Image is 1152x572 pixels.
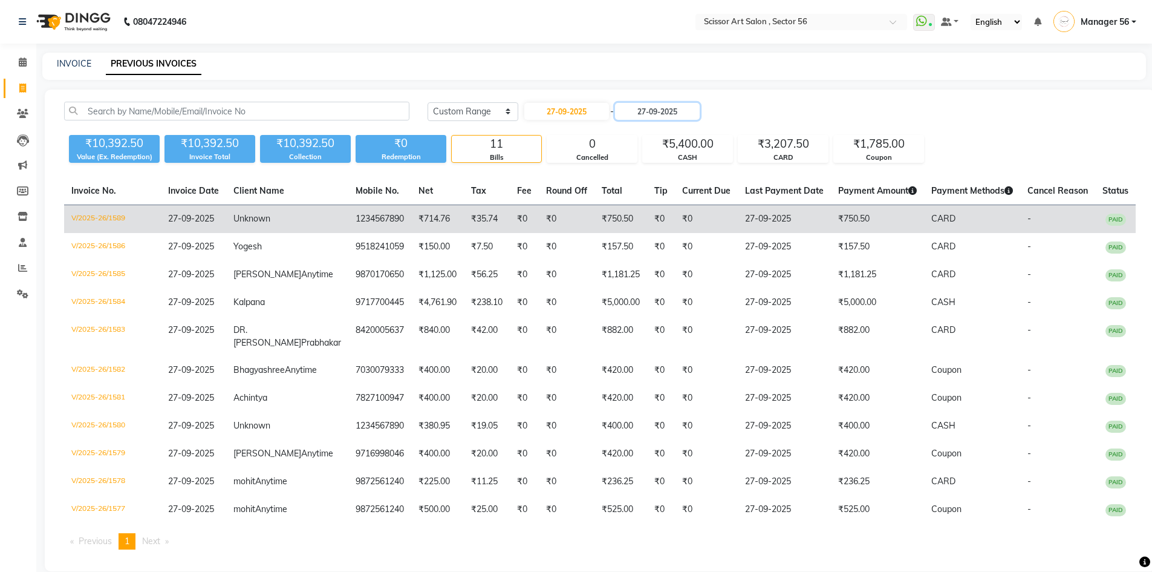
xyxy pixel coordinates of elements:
img: Manager 56 [1053,11,1075,32]
td: ₹0 [647,412,675,440]
span: CARD [931,241,955,252]
span: 27-09-2025 [168,324,214,335]
td: ₹0 [675,233,738,261]
td: ₹0 [675,440,738,468]
td: ₹0 [647,233,675,261]
span: Net [418,185,433,196]
td: 8420005637 [348,317,411,357]
span: PAID [1105,393,1126,405]
td: ₹0 [510,412,539,440]
td: ₹0 [539,205,594,234]
span: Unknown [233,213,270,224]
td: ₹420.00 [831,357,924,384]
td: ₹0 [510,496,539,524]
span: 27-09-2025 [168,504,214,514]
td: 27-09-2025 [738,205,831,234]
span: Anytime [301,269,333,280]
td: ₹0 [675,357,738,384]
a: PREVIOUS INVOICES [106,53,201,75]
td: ₹714.76 [411,205,464,234]
td: 27-09-2025 [738,233,831,261]
td: ₹0 [510,440,539,468]
span: CASH [931,297,955,307]
td: V/2025-26/1589 [64,205,161,234]
span: DR.[PERSON_NAME] [233,324,301,348]
div: 0 [547,136,637,153]
td: ₹1,181.25 [594,261,647,289]
td: ₹0 [675,317,738,357]
span: Current Due [682,185,731,196]
td: ₹0 [510,205,539,234]
span: Cancel Reason [1027,185,1088,196]
td: ₹400.00 [831,412,924,440]
td: ₹400.00 [411,357,464,384]
td: V/2025-26/1582 [64,357,161,384]
td: 7030079333 [348,357,411,384]
nav: Pagination [64,533,1136,550]
td: ₹400.00 [411,384,464,412]
td: ₹0 [647,496,675,524]
b: 08047224946 [133,5,186,39]
div: CARD [738,153,828,163]
td: 27-09-2025 [738,261,831,289]
td: 9872561240 [348,468,411,496]
td: ₹0 [675,384,738,412]
td: ₹0 [647,289,675,317]
span: 27-09-2025 [168,364,214,375]
td: ₹25.00 [464,496,510,524]
div: ₹1,785.00 [834,136,923,153]
span: Last Payment Date [745,185,824,196]
td: ₹0 [510,468,539,496]
td: ₹0 [539,289,594,317]
span: Anytime [255,476,287,487]
div: ₹3,207.50 [738,136,828,153]
td: ₹1,125.00 [411,261,464,289]
div: 11 [452,136,541,153]
td: ₹0 [539,317,594,357]
td: ₹0 [675,205,738,234]
span: 27-09-2025 [168,297,214,307]
span: Bhagyashree [233,364,285,375]
span: CASH [931,420,955,431]
td: ₹0 [539,440,594,468]
input: Search by Name/Mobile/Email/Invoice No [64,102,409,120]
span: 1 [125,536,129,547]
td: ₹238.10 [464,289,510,317]
span: Round Off [546,185,587,196]
td: 7827100947 [348,384,411,412]
td: ₹20.00 [464,357,510,384]
td: ₹225.00 [411,468,464,496]
span: Anytime [301,448,333,459]
td: 27-09-2025 [738,289,831,317]
span: Client Name [233,185,284,196]
td: ₹0 [675,261,738,289]
div: Redemption [356,152,446,162]
td: V/2025-26/1584 [64,289,161,317]
span: Prabhakar [301,337,341,348]
td: ₹750.50 [594,205,647,234]
span: - [1027,297,1031,307]
td: ₹500.00 [411,496,464,524]
td: ₹150.00 [411,233,464,261]
div: Value (Ex. Redemption) [69,152,160,162]
span: Manager 56 [1081,16,1129,28]
span: [PERSON_NAME] [233,269,301,280]
td: 9518241059 [348,233,411,261]
span: PAID [1105,269,1126,281]
span: Achintya [233,392,267,403]
td: ₹882.00 [831,317,924,357]
span: Payment Methods [931,185,1013,196]
span: PAID [1105,365,1126,377]
td: ₹0 [647,205,675,234]
td: ₹4,761.90 [411,289,464,317]
td: 27-09-2025 [738,496,831,524]
td: 1234567890 [348,412,411,440]
div: Bills [452,153,541,163]
td: ₹400.00 [594,412,647,440]
td: ₹56.25 [464,261,510,289]
td: ₹0 [675,468,738,496]
td: 27-09-2025 [738,317,831,357]
span: Status [1102,185,1128,196]
td: ₹5,000.00 [594,289,647,317]
td: 9872561240 [348,496,411,524]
